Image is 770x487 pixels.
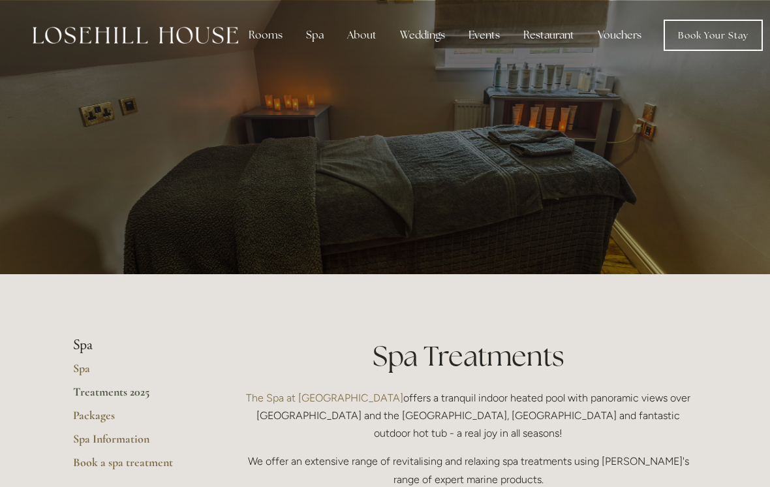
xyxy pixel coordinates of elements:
[73,361,198,385] a: Spa
[239,389,697,443] p: offers a tranquil indoor heated pool with panoramic views over [GEOGRAPHIC_DATA] and the [GEOGRAP...
[238,22,293,48] div: Rooms
[33,27,238,44] img: Losehill House
[587,22,652,48] a: Vouchers
[390,22,455,48] div: Weddings
[73,385,198,408] a: Treatments 2025
[73,455,198,479] a: Book a spa treatment
[73,432,198,455] a: Spa Information
[246,392,403,404] a: The Spa at [GEOGRAPHIC_DATA]
[513,22,585,48] div: Restaurant
[73,408,198,432] a: Packages
[73,337,198,354] li: Spa
[296,22,334,48] div: Spa
[337,22,387,48] div: About
[239,337,697,375] h1: Spa Treatments
[458,22,510,48] div: Events
[664,20,763,51] a: Book Your Stay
